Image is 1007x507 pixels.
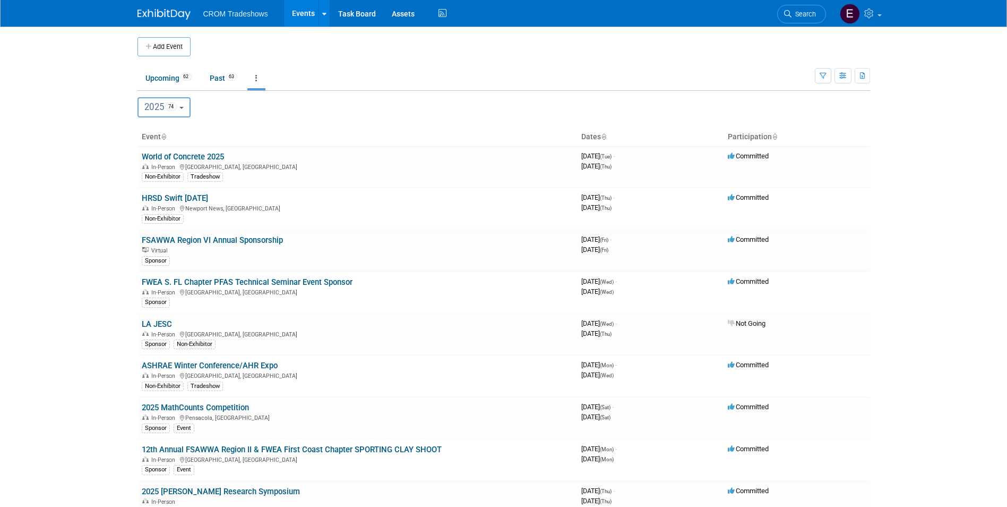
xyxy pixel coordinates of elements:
img: In-Person Event [142,164,149,169]
span: (Thu) [600,331,612,337]
a: Upcoming62 [137,68,200,88]
button: 202574 [137,97,191,117]
span: [DATE] [581,277,617,285]
div: [GEOGRAPHIC_DATA], [GEOGRAPHIC_DATA] [142,371,573,379]
span: [DATE] [581,413,610,421]
span: [DATE] [581,235,612,243]
span: Not Going [728,319,765,327]
span: 2025 [144,102,177,112]
div: [GEOGRAPHIC_DATA], [GEOGRAPHIC_DATA] [142,455,573,463]
span: In-Person [151,373,178,379]
span: - [612,403,614,411]
span: - [615,277,617,285]
span: [DATE] [581,455,614,463]
a: 12th Annual FSAWWA Region II & FWEA First Coast Chapter SPORTING CLAY SHOOT [142,445,442,454]
span: (Thu) [600,205,612,211]
a: FSAWWA Region VI Annual Sponsorship [142,235,283,245]
div: Sponsor [142,340,170,349]
span: [DATE] [581,497,612,505]
span: 74 [165,102,177,111]
img: In-Person Event [142,415,149,420]
span: [DATE] [581,487,615,495]
span: [DATE] [581,152,615,160]
span: (Thu) [600,164,612,170]
span: In-Person [151,164,178,171]
span: Committed [728,445,769,453]
span: (Thu) [600,195,612,201]
div: Sponsor [142,465,170,475]
span: 62 [180,73,192,81]
span: Committed [728,277,769,285]
div: Pensacola, [GEOGRAPHIC_DATA] [142,413,573,421]
span: (Mon) [600,457,614,462]
span: - [613,193,615,201]
img: In-Person Event [142,331,149,336]
div: Non-Exhibitor [174,340,216,349]
a: LA JESC [142,319,172,329]
img: In-Person Event [142,373,149,378]
span: Committed [728,193,769,201]
th: Event [137,128,577,146]
span: Committed [728,361,769,369]
span: (Wed) [600,289,614,295]
div: Non-Exhibitor [142,214,184,224]
a: HRSD Swift [DATE] [142,193,208,203]
img: Emily Williams [840,4,860,24]
div: Sponsor [142,256,170,266]
span: [DATE] [581,288,614,295]
span: [DATE] [581,204,612,212]
span: - [615,445,617,453]
span: In-Person [151,457,178,463]
div: [GEOGRAPHIC_DATA], [GEOGRAPHIC_DATA] [142,288,573,296]
a: Sort by Start Date [601,132,606,141]
a: FWEA S. FL Chapter PFAS Technical Seminar Event Sponsor [142,277,352,287]
span: [DATE] [581,445,617,453]
div: [GEOGRAPHIC_DATA], [GEOGRAPHIC_DATA] [142,329,573,338]
a: ASHRAE Winter Conference/AHR Expo [142,361,278,370]
th: Participation [724,128,870,146]
span: - [615,319,617,327]
div: [GEOGRAPHIC_DATA], [GEOGRAPHIC_DATA] [142,162,573,171]
button: Add Event [137,37,191,56]
span: - [613,152,615,160]
span: [DATE] [581,403,614,411]
span: In-Person [151,289,178,296]
div: Tradeshow [187,172,223,182]
div: Tradeshow [187,382,223,391]
span: (Mon) [600,362,614,368]
a: Sort by Participation Type [772,132,777,141]
div: Event [174,465,194,475]
img: In-Person Event [142,289,149,294]
div: Sponsor [142,298,170,307]
span: In-Person [151,205,178,212]
span: (Wed) [600,373,614,378]
span: [DATE] [581,193,615,201]
span: (Fri) [600,237,608,243]
span: [DATE] [581,319,617,327]
a: Past63 [202,68,245,88]
img: In-Person Event [142,457,149,462]
span: (Mon) [600,446,614,452]
span: (Wed) [600,321,614,327]
span: - [613,487,615,495]
span: (Thu) [600,498,612,504]
a: World of Concrete 2025 [142,152,224,162]
span: Committed [728,487,769,495]
span: (Fri) [600,247,608,253]
span: Search [791,10,816,18]
span: In-Person [151,498,178,505]
span: 63 [226,73,237,81]
span: - [615,361,617,369]
span: Committed [728,152,769,160]
img: ExhibitDay [137,9,191,20]
div: Non-Exhibitor [142,172,184,182]
a: Search [777,5,826,23]
span: [DATE] [581,361,617,369]
a: 2025 [PERSON_NAME] Research Symposium [142,487,300,496]
span: (Sat) [600,415,610,420]
span: [DATE] [581,246,608,253]
span: Committed [728,403,769,411]
div: Sponsor [142,424,170,433]
div: Newport News, [GEOGRAPHIC_DATA] [142,204,573,212]
span: CROM Tradeshows [203,10,268,18]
